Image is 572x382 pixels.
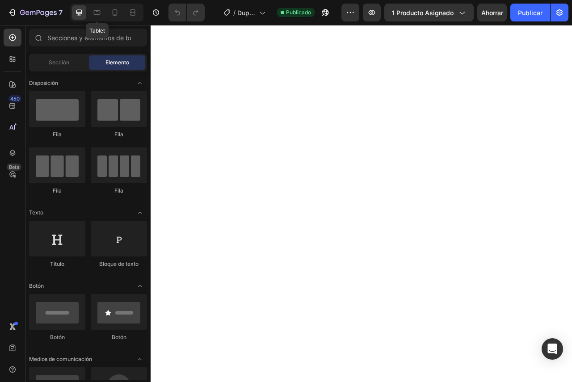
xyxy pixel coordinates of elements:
button: Publicar [510,4,550,21]
font: 7 [59,8,63,17]
font: Disposición [29,80,58,86]
span: Abrir con palanca [133,279,147,293]
font: Publicado [286,9,311,16]
font: Sección [49,59,69,66]
div: Deshacer/Rehacer [168,4,205,21]
span: Abrir con palanca [133,76,147,90]
span: Abrir con palanca [133,206,147,220]
font: Título [50,260,64,267]
font: 1 producto asignado [392,9,454,17]
font: Duplicado de la página de destino - [DATE][PERSON_NAME] 07:24:36 [237,9,255,129]
font: Fila [53,131,62,138]
div: Abrir Intercom Messenger [542,338,563,360]
font: Fila [114,187,123,194]
font: 450 [10,96,20,102]
font: Botón [50,334,65,340]
font: Publicar [518,9,543,17]
font: Texto [29,209,43,216]
font: Fila [53,187,62,194]
font: Fila [114,131,123,138]
span: Abrir con palanca [133,352,147,366]
font: / [233,9,236,17]
font: Bloque de texto [99,260,139,267]
input: Secciones y elementos de búsqueda [29,29,147,46]
button: 1 producto asignado [384,4,474,21]
button: 7 [4,4,67,21]
font: Botón [29,282,44,289]
font: Botón [112,334,126,340]
font: Medios de comunicación [29,356,92,362]
font: Beta [9,164,19,170]
iframe: Área de diseño [151,25,572,382]
font: Elemento [105,59,129,66]
button: Ahorrar [477,4,507,21]
font: Ahorrar [481,9,503,17]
